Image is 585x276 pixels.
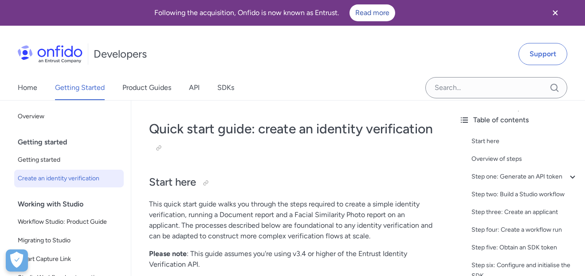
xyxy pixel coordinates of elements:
a: SDKs [217,75,234,100]
a: API [189,75,200,100]
div: Working with Studio [18,195,127,213]
h1: Developers [94,47,147,61]
a: Read more [349,4,395,21]
a: Migrating to Studio [14,232,124,249]
a: Getting started [14,151,124,169]
a: Start here [471,136,578,147]
div: Table of contents [459,115,578,125]
a: Step two: Build a Studio workflow [471,189,578,200]
a: Smart Capture Link [14,250,124,268]
span: Workflow Studio: Product Guide [18,217,120,227]
h1: Quick start guide: create an identity verification [149,120,434,155]
span: Create an identity verification [18,173,120,184]
strong: Please note [149,249,187,258]
button: Close banner [539,2,572,24]
span: Migrating to Studio [18,235,120,246]
p: : This guide assumes you're using v3.4 or higher of the Entrust Identity Verification API. [149,249,434,270]
button: Open Preferences [6,249,28,272]
h2: Start here [149,175,434,190]
svg: Close banner [550,8,561,18]
div: Getting started [18,133,127,151]
div: Cookie Preferences [6,249,28,272]
a: Step five: Obtain an SDK token [471,242,578,253]
a: Overview of steps [471,154,578,164]
p: This quick start guide walks you through the steps required to create a simple identity verificat... [149,199,434,241]
a: Product Guides [122,75,171,100]
img: Onfido Logo [18,45,82,63]
a: Support [518,43,567,65]
a: Getting Started [55,75,105,100]
span: Smart Capture Link [18,254,120,264]
a: Step four: Create a workflow run [471,225,578,235]
span: Overview [18,111,120,122]
input: Onfido search input field [425,77,567,98]
div: Following the acquisition, Onfido is now known as Entrust. [11,4,539,21]
span: Getting started [18,155,120,165]
a: Step one: Generate an API token [471,171,578,182]
a: Workflow Studio: Product Guide [14,213,124,231]
a: Overview [14,108,124,125]
a: Step three: Create an applicant [471,207,578,218]
a: Home [18,75,37,100]
a: Create an identity verification [14,170,124,187]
